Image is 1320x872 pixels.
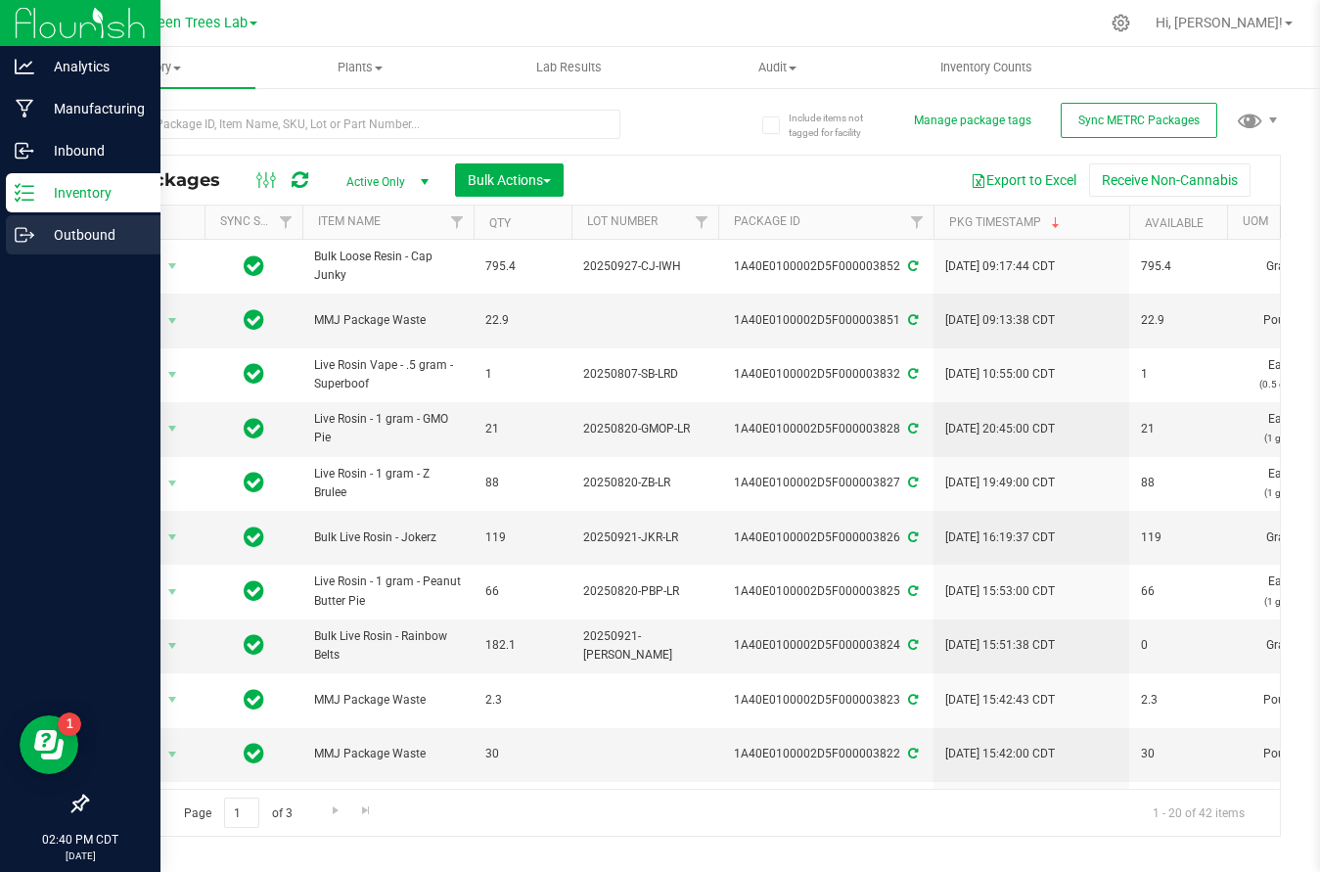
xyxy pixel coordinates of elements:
div: 1A40E0100002D5F000003822 [715,745,936,763]
span: 119 [485,528,560,547]
span: In Sync [244,415,264,442]
a: Package ID [734,214,800,228]
span: [DATE] 09:13:38 CDT [945,311,1055,330]
span: 2.3 [1141,691,1215,710]
span: All Packages [102,169,240,191]
a: Item Name [318,214,381,228]
button: Receive Non-Cannabis [1089,163,1251,197]
span: select [160,632,185,660]
span: 0 [1141,636,1215,655]
span: 66 [485,582,560,601]
span: select [160,741,185,768]
span: select [160,252,185,280]
a: Filter [686,206,718,239]
input: 1 [224,798,259,828]
span: Plants [256,59,463,76]
a: Inventory Counts [882,47,1090,88]
p: Manufacturing [34,97,152,120]
div: 1A40E0100002D5F000003825 [715,582,936,601]
span: 22.9 [485,311,560,330]
span: Hi, [PERSON_NAME]! [1156,15,1283,30]
span: In Sync [244,740,264,767]
span: 66 [1141,582,1215,601]
inline-svg: Inventory [15,183,34,203]
a: Audit [673,47,882,88]
button: Bulk Actions [455,163,564,197]
span: 22.9 [1141,311,1215,330]
iframe: Resource center [20,715,78,774]
span: Sync METRC Packages [1078,114,1200,127]
inline-svg: Outbound [15,225,34,245]
inline-svg: Inbound [15,141,34,161]
span: select [160,686,185,713]
span: select [160,578,185,606]
div: 1A40E0100002D5F000003827 [715,474,936,492]
a: Go to the next page [321,798,349,824]
a: UOM [1243,214,1268,228]
span: [DATE] 20:45:00 CDT [945,420,1055,438]
span: Sync from Compliance System [905,584,918,598]
span: Sync from Compliance System [905,693,918,707]
span: 2.3 [485,691,560,710]
span: In Sync [244,524,264,551]
span: Live Rosin - 1 gram - Peanut Butter Pie [314,573,462,610]
span: 20250820-GMOP-LR [583,420,706,438]
span: select [160,470,185,497]
button: Export to Excel [958,163,1089,197]
span: Bulk Loose Resin - Cap Junky [314,248,462,285]
span: [DATE] 10:55:00 CDT [945,365,1055,384]
div: 1A40E0100002D5F000003824 [715,636,936,655]
span: Sync from Compliance System [905,747,918,760]
a: Pkg Timestamp [949,215,1064,229]
span: Live Rosin - 1 gram - GMO Pie [314,410,462,447]
span: [DATE] 15:42:43 CDT [945,691,1055,710]
span: 21 [1141,420,1215,438]
span: 21 [485,420,560,438]
div: Manage settings [1109,14,1133,32]
span: 182.1 [485,636,560,655]
div: 1A40E0100002D5F000003823 [715,691,936,710]
span: Live Rosin - 1 gram - Z Brulee [314,465,462,502]
span: 30 [485,745,560,763]
button: Manage package tags [914,113,1031,129]
span: 795.4 [485,257,560,276]
div: 1A40E0100002D5F000003828 [715,420,936,438]
span: In Sync [244,360,264,388]
span: Bulk Actions [468,172,551,188]
span: select [160,307,185,335]
span: Live Rosin Vape - .5 gram - Superboof [314,356,462,393]
span: Sync from Compliance System [905,638,918,652]
span: In Sync [244,252,264,280]
span: Sync from Compliance System [905,313,918,327]
span: Sync from Compliance System [905,259,918,273]
span: select [160,361,185,389]
input: Search Package ID, Item Name, SKU, Lot or Part Number... [86,110,620,139]
span: Include items not tagged for facility [789,111,887,140]
span: [DATE] 19:49:00 CDT [945,474,1055,492]
div: 1A40E0100002D5F000003851 [715,311,936,330]
span: Bulk Live Rosin - Rainbow Belts [314,627,462,665]
span: Bulk Live Rosin - Jokerz [314,528,462,547]
iframe: Resource center unread badge [58,712,81,736]
inline-svg: Manufacturing [15,99,34,118]
a: Qty [489,216,511,230]
button: Sync METRC Packages [1061,103,1217,138]
p: Outbound [34,223,152,247]
span: 20250820-PBP-LR [583,582,706,601]
span: 20250807-SB-LRD [583,365,706,384]
span: select [160,524,185,551]
span: 20250921-JKR-LR [583,528,706,547]
span: Lab Results [510,59,628,76]
span: [DATE] 15:51:38 CDT [945,636,1055,655]
p: Analytics [34,55,152,78]
span: [DATE] 16:19:37 CDT [945,528,1055,547]
a: Go to the last page [352,798,381,824]
a: Filter [270,206,302,239]
a: Filter [901,206,933,239]
span: [DATE] 15:42:00 CDT [945,745,1055,763]
span: Audit [674,59,881,76]
span: 795.4 [1141,257,1215,276]
div: 1A40E0100002D5F000003852 [715,257,936,276]
span: MMJ Package Waste [314,745,462,763]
